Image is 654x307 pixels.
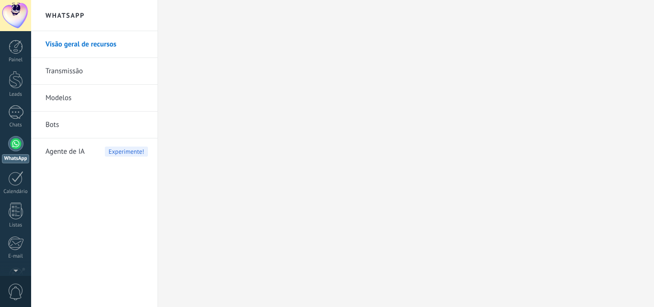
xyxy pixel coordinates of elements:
[45,138,148,165] a: Agente de IAExperimente!
[31,58,158,85] li: Transmissão
[45,112,148,138] a: Bots
[45,138,85,165] span: Agente de IA
[2,122,30,128] div: Chats
[31,112,158,138] li: Bots
[31,138,158,165] li: Agente de IA
[45,58,148,85] a: Transmissão
[2,57,30,63] div: Painel
[105,147,148,157] span: Experimente!
[45,85,148,112] a: Modelos
[31,31,158,58] li: Visão geral de recursos
[2,222,30,228] div: Listas
[2,91,30,98] div: Leads
[2,189,30,195] div: Calendário
[2,253,30,260] div: E-mail
[45,31,148,58] a: Visão geral de recursos
[2,154,29,163] div: WhatsApp
[31,85,158,112] li: Modelos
